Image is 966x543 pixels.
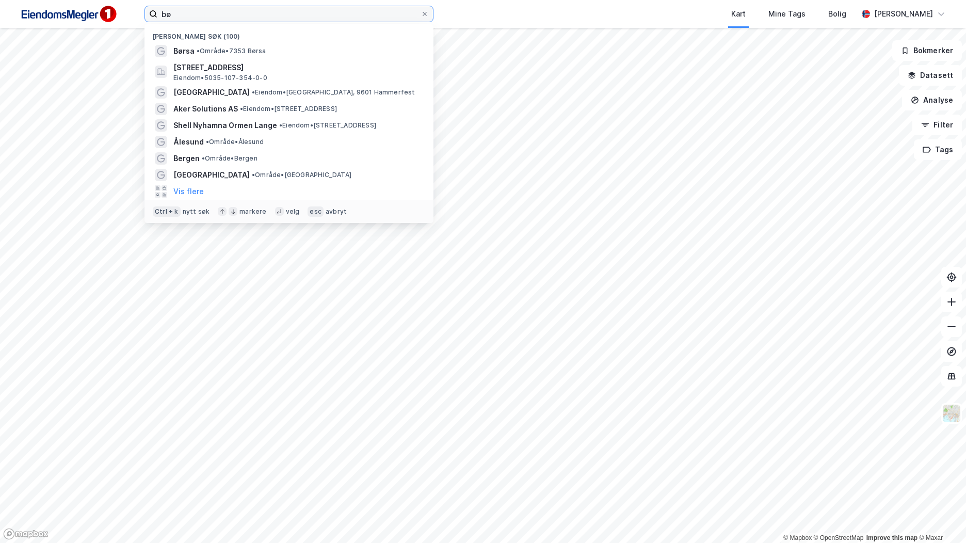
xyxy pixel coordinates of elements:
div: Kontrollprogram for chat [914,493,966,543]
span: • [197,47,200,55]
div: velg [286,207,300,216]
span: Eiendom • 5035-107-354-0-0 [173,74,267,82]
button: Datasett [899,65,962,86]
div: Mine Tags [768,8,806,20]
a: Mapbox [783,534,812,541]
span: Bergen [173,152,200,165]
img: F4PB6Px+NJ5v8B7XTbfpPpyloAAAAASUVORK5CYII= [17,3,120,26]
input: Søk på adresse, matrikkel, gårdeiere, leietakere eller personer [157,6,421,22]
span: Ålesund [173,136,204,148]
a: Mapbox homepage [3,528,49,540]
div: nytt søk [183,207,210,216]
div: esc [308,206,324,217]
div: [PERSON_NAME] [874,8,933,20]
span: Eiendom • [GEOGRAPHIC_DATA], 9601 Hammerfest [252,88,415,97]
button: Bokmerker [892,40,962,61]
div: Bolig [828,8,846,20]
span: Eiendom • [STREET_ADDRESS] [240,105,337,113]
a: OpenStreetMap [814,534,864,541]
span: Børsa [173,45,195,57]
button: Tags [914,139,962,160]
span: • [252,88,255,96]
span: [GEOGRAPHIC_DATA] [173,86,250,99]
span: Område • Ålesund [206,138,264,146]
div: avbryt [326,207,347,216]
iframe: Chat Widget [914,493,966,543]
button: Vis flere [173,185,204,198]
span: Område • Bergen [202,154,257,163]
span: • [202,154,205,162]
span: • [240,105,243,113]
span: Aker Solutions AS [173,103,238,115]
span: Område • [GEOGRAPHIC_DATA] [252,171,351,179]
span: • [279,121,282,129]
span: [GEOGRAPHIC_DATA] [173,169,250,181]
span: • [252,171,255,179]
div: [PERSON_NAME] søk (100) [144,24,433,43]
button: Filter [912,115,962,135]
div: Kart [731,8,746,20]
button: Analyse [902,90,962,110]
span: Område • 7353 Børsa [197,47,266,55]
img: Z [942,404,961,423]
span: Shell Nyhamna Ormen Lange [173,119,277,132]
span: [STREET_ADDRESS] [173,61,421,74]
span: • [206,138,209,146]
div: Ctrl + k [153,206,181,217]
span: Eiendom • [STREET_ADDRESS] [279,121,376,130]
div: markere [239,207,266,216]
a: Improve this map [866,534,917,541]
